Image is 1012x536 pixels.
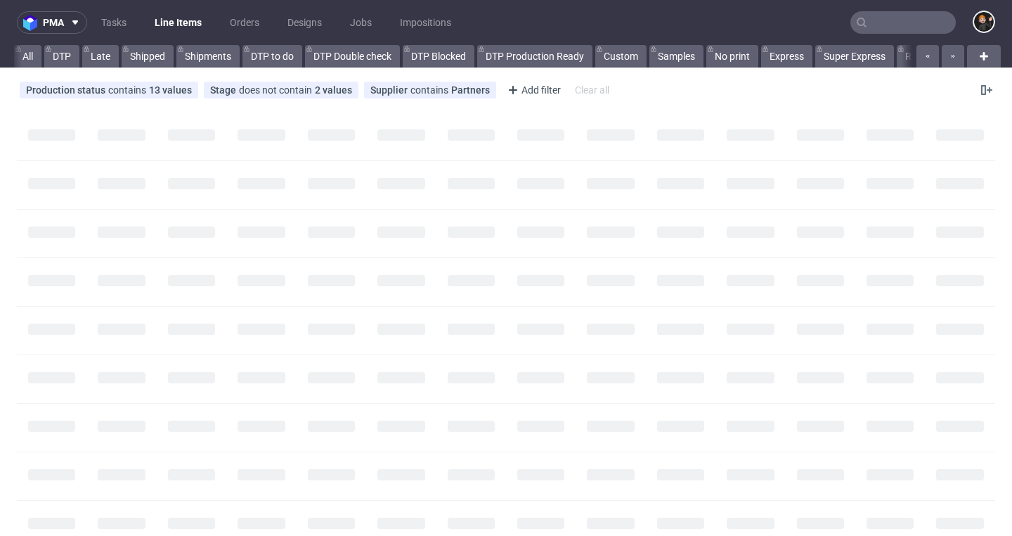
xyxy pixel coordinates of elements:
img: logo [23,15,43,31]
span: contains [108,84,149,96]
div: 2 values [315,84,352,96]
img: Dominik Grosicki [974,12,994,32]
span: Supplier [370,84,410,96]
a: Custom [595,45,647,68]
a: DTP Blocked [403,45,474,68]
div: Add filter [502,79,564,101]
span: does not contain [239,84,315,96]
a: DTP to do [242,45,302,68]
a: Reprint [897,45,945,68]
a: Late [82,45,119,68]
a: Impositions [391,11,460,34]
a: DTP Double check [305,45,400,68]
span: Production status [26,84,108,96]
a: Tasks [93,11,135,34]
a: All [14,45,41,68]
div: 13 values [149,84,192,96]
a: Line Items [146,11,210,34]
a: Samples [649,45,703,68]
a: No print [706,45,758,68]
a: Jobs [342,11,380,34]
a: Shipped [122,45,174,68]
a: DTP [44,45,79,68]
div: Clear all [572,80,612,100]
a: Orders [221,11,268,34]
div: Partners [451,84,490,96]
a: DTP Production Ready [477,45,592,68]
a: Super Express [815,45,894,68]
a: Designs [279,11,330,34]
span: Stage [210,84,239,96]
button: pma [17,11,87,34]
a: Shipments [176,45,240,68]
a: Express [761,45,812,68]
span: pma [43,18,64,27]
span: contains [410,84,451,96]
